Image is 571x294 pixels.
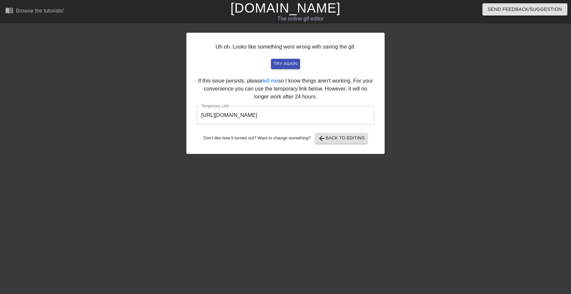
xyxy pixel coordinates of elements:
button: try again [271,59,300,69]
div: Uh oh. Looks like something went wrong with saving the gif. If this issue persists, please so I k... [186,33,385,154]
input: bare [197,106,374,125]
div: Browse the tutorials! [16,8,64,14]
span: Send Feedback/Suggestion [488,5,562,14]
span: try again [274,60,297,68]
span: menu_book [5,6,13,14]
a: Browse the tutorials! [5,6,64,17]
span: Back to Editing [318,134,365,142]
button: Send Feedback/Suggestion [482,3,567,16]
div: Don't like how it turned out? Want to change something? [197,133,374,144]
a: [DOMAIN_NAME] [230,1,340,15]
a: tell me [263,78,278,84]
span: arrow_back [318,134,326,142]
button: Back to Editing [315,133,368,144]
div: The online gif editor [194,15,407,23]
